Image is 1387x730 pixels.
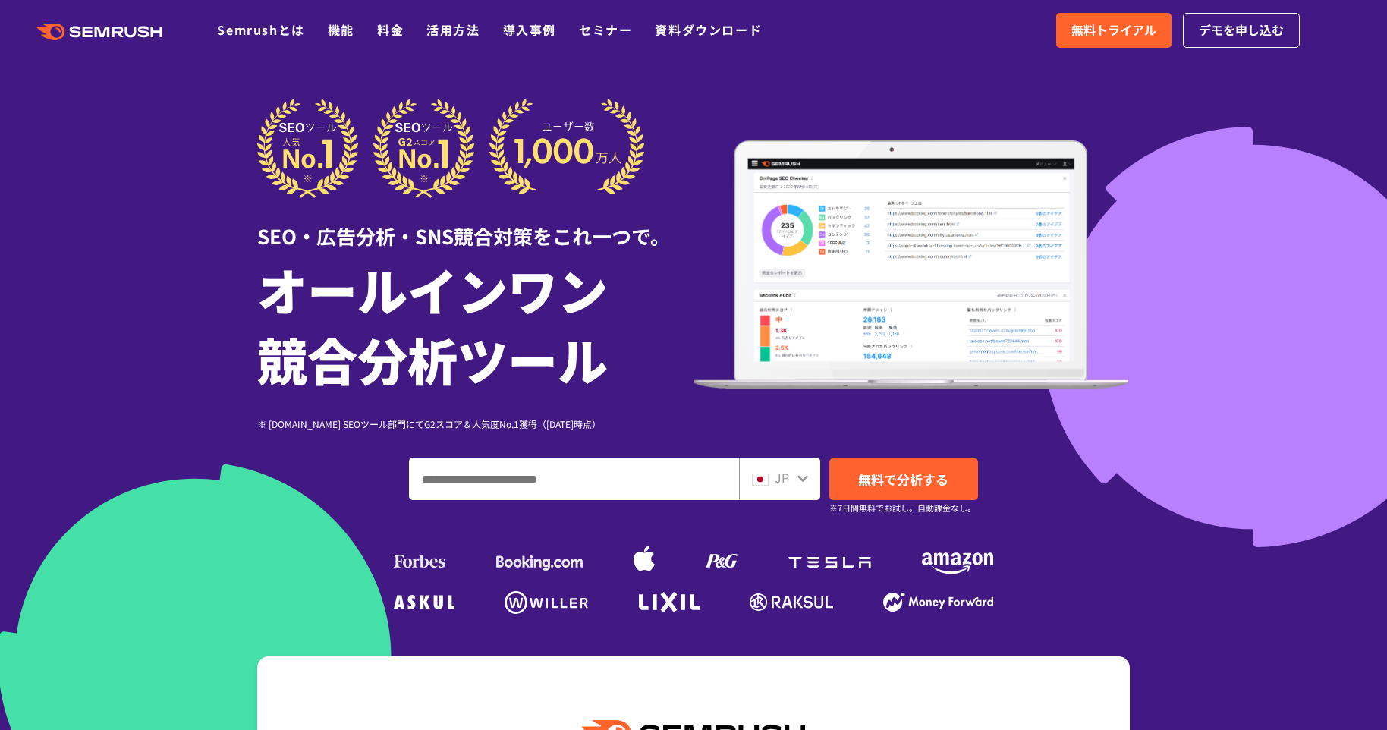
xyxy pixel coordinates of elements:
a: 無料で分析する [829,458,978,500]
input: ドメイン、キーワードまたはURLを入力してください [410,458,738,499]
span: JP [775,468,789,486]
span: デモを申し込む [1199,20,1284,40]
a: 機能 [328,20,354,39]
a: セミナー [579,20,632,39]
small: ※7日間無料でお試し。自動課金なし。 [829,501,976,515]
div: ※ [DOMAIN_NAME] SEOツール部門にてG2スコア＆人気度No.1獲得（[DATE]時点） [257,417,693,431]
a: 導入事例 [503,20,556,39]
div: SEO・広告分析・SNS競合対策をこれ一つで。 [257,198,693,250]
a: 資料ダウンロード [655,20,762,39]
a: デモを申し込む [1183,13,1300,48]
span: 無料で分析する [858,470,948,489]
a: 料金 [377,20,404,39]
a: 活用方法 [426,20,480,39]
span: 無料トライアル [1071,20,1156,40]
a: 無料トライアル [1056,13,1172,48]
h1: オールインワン 競合分析ツール [257,254,693,394]
a: Semrushとは [217,20,304,39]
